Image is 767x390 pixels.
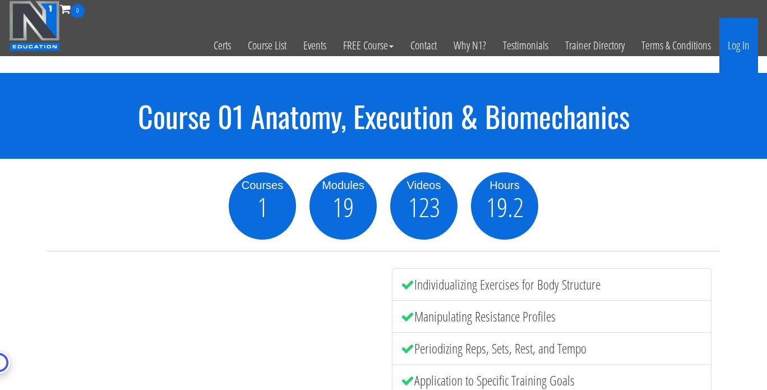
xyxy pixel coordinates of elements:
[390,177,458,194] div: Videos
[332,194,354,221] span: 19
[335,18,402,73] a: FREE Course
[557,18,633,73] a: Trainer Directory
[408,194,440,221] span: 123
[495,18,557,73] a: Testimonials
[633,18,719,73] a: Terms & Conditions
[392,268,711,301] li: Individualizing Exercises for Body Structure
[205,18,239,73] a: Certs
[309,177,377,194] div: Modules
[392,332,711,365] li: Periodizing Reps, Sets, Rest, and Tempo
[295,18,335,73] a: Events
[229,177,296,194] div: Courses
[445,18,495,73] a: Why N1?
[486,194,524,221] span: 19.2
[239,18,295,73] a: Course List
[719,18,758,73] a: Log In
[471,177,538,194] div: Hours
[9,1,60,51] img: n1-education
[71,4,85,18] span: 0
[257,194,268,221] span: 1
[392,300,711,333] li: Manipulating Resistance Profiles
[402,18,445,73] a: Contact
[60,1,85,16] a: 0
